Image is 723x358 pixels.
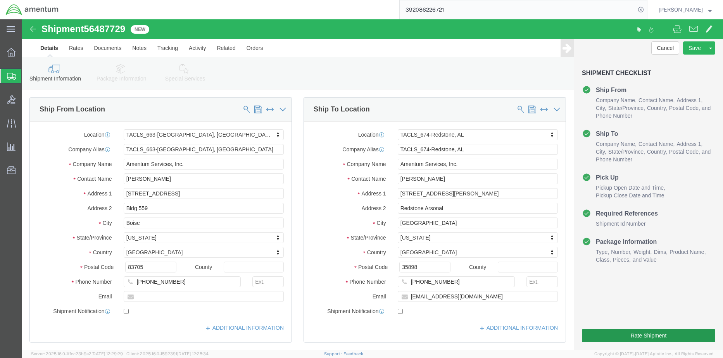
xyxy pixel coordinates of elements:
img: logo [5,4,59,15]
input: Search for shipment number, reference number [400,0,635,19]
span: [DATE] 12:25:34 [177,351,209,356]
span: Rebecca Thorstenson [659,5,703,14]
a: Feedback [343,351,363,356]
span: [DATE] 12:29:29 [91,351,123,356]
span: Client: 2025.16.0-1592391 [126,351,209,356]
iframe: FS Legacy Container [22,19,723,350]
span: Server: 2025.16.0-1ffcc23b9e2 [31,351,123,356]
span: Copyright © [DATE]-[DATE] Agistix Inc., All Rights Reserved [594,351,714,357]
a: Support [324,351,343,356]
button: [PERSON_NAME] [658,5,712,14]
